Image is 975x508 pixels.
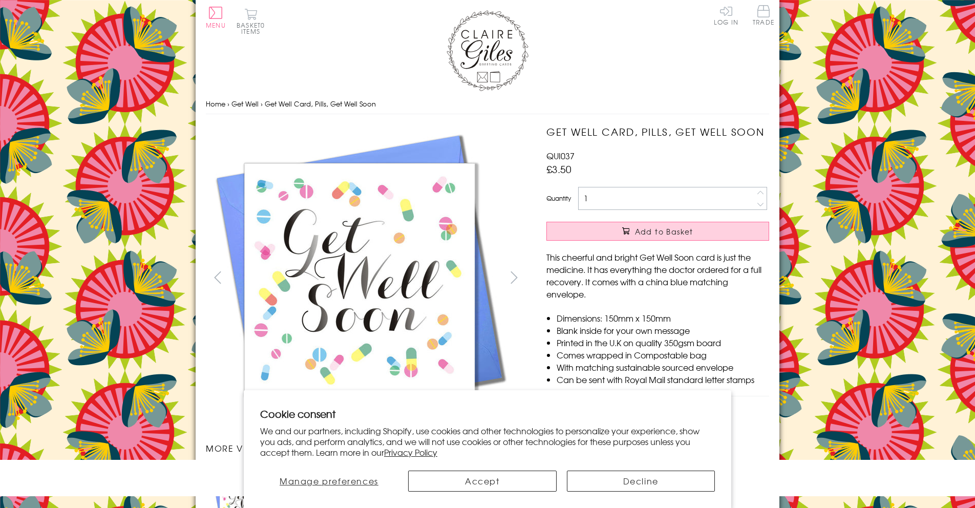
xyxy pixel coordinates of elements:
[260,426,715,457] p: We and our partners, including Shopify, use cookies and other technologies to personalize your ex...
[557,312,769,324] li: Dimensions: 150mm x 150mm
[237,8,265,34] button: Basket0 items
[260,407,715,421] h2: Cookie consent
[408,471,557,492] button: Accept
[280,475,378,487] span: Manage preferences
[557,361,769,373] li: With matching sustainable sourced envelope
[546,150,575,162] span: QUI037
[557,336,769,349] li: Printed in the U.K on quality 350gsm board
[546,124,769,139] h1: Get Well Card, Pills, Get Well Soon
[206,7,226,28] button: Menu
[265,99,376,109] span: Get Well Card, Pills, Get Well Soon
[635,226,693,237] span: Add to Basket
[447,10,528,91] img: Claire Giles Greetings Cards
[206,442,526,454] h3: More views
[557,349,769,361] li: Comes wrapped in Compostable bag
[261,99,263,109] span: ›
[206,99,225,109] a: Home
[227,99,229,109] span: ›
[753,5,774,25] span: Trade
[206,94,769,115] nav: breadcrumbs
[567,471,715,492] button: Decline
[546,251,769,300] p: This cheerful and bright Get Well Soon card is just the medicine. It has everything the doctor or...
[557,324,769,336] li: Blank inside for your own message
[206,20,226,30] span: Menu
[714,5,738,25] a: Log In
[753,5,774,27] a: Trade
[503,266,526,289] button: next
[546,194,571,203] label: Quantity
[231,99,259,109] a: Get Well
[546,162,571,176] span: £3.50
[206,124,513,432] img: Get Well Card, Pills, Get Well Soon
[546,222,769,241] button: Add to Basket
[384,446,437,458] a: Privacy Policy
[206,266,229,289] button: prev
[260,471,398,492] button: Manage preferences
[241,20,265,36] span: 0 items
[557,373,769,386] li: Can be sent with Royal Mail standard letter stamps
